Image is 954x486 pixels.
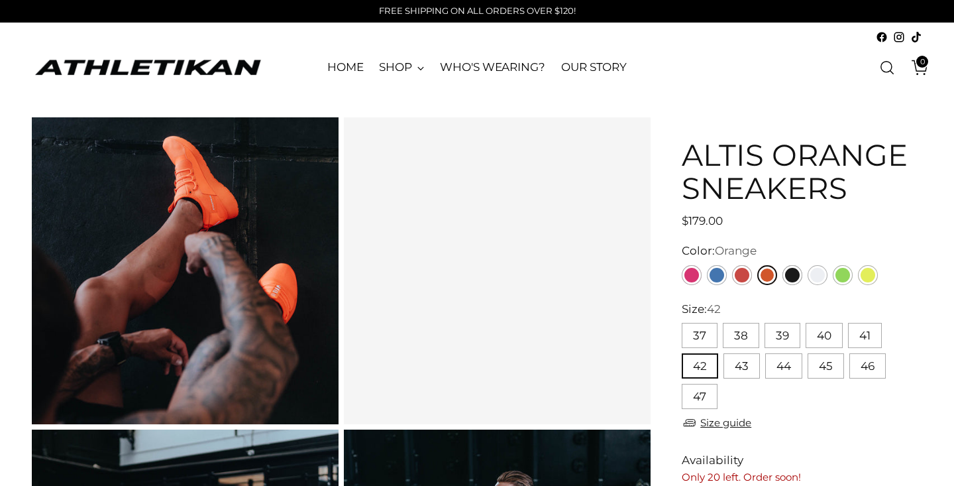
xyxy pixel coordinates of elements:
a: Size guide [682,414,751,431]
a: Open cart modal [902,54,928,81]
a: WHO'S WEARING? [440,53,545,82]
button: 42 [682,353,718,379]
label: Color: [682,243,757,260]
a: White [808,265,827,285]
a: Pink [682,265,702,285]
button: 47 [682,384,717,409]
a: ALTIS Orange Sneakers [344,117,651,424]
button: 37 [682,323,717,348]
a: Green [833,265,853,285]
button: 38 [723,323,759,348]
a: Orange [757,265,777,285]
a: HOME [327,53,364,82]
a: Open search modal [874,54,900,81]
a: OUR STORY [561,53,627,82]
a: ATHLETIKAN [32,57,264,78]
label: Size: [682,301,721,318]
button: 41 [848,323,882,348]
button: 40 [806,323,843,348]
button: 45 [808,353,844,379]
img: ALTIS Orange Sneakers [32,117,339,424]
a: Blue [707,265,727,285]
a: Yellow [858,265,878,285]
p: FREE SHIPPING ON ALL ORDERS OVER $120! [379,5,576,18]
button: 39 [765,323,800,348]
h1: ALTIS Orange Sneakers [682,139,922,204]
span: Availability [682,452,743,469]
a: Black [782,265,802,285]
span: Only 20 left. Order soon! [682,471,801,483]
span: 0 [916,56,928,68]
button: 44 [765,353,802,379]
a: Red [732,265,752,285]
span: $179.00 [682,213,723,230]
span: Orange [715,244,757,257]
a: SHOP [379,53,424,82]
button: 46 [849,353,886,379]
span: 42 [707,302,721,316]
button: 43 [723,353,760,379]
